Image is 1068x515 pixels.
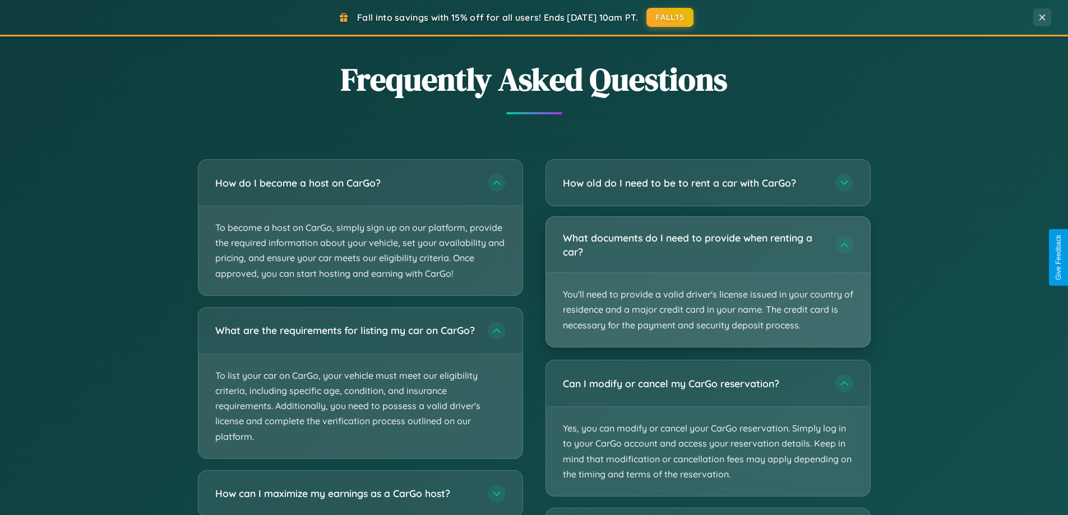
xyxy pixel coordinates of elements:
[563,231,824,258] h3: What documents do I need to provide when renting a car?
[546,273,870,347] p: You'll need to provide a valid driver's license issued in your country of residence and a major c...
[563,176,824,190] h3: How old do I need to be to rent a car with CarGo?
[357,12,638,23] span: Fall into savings with 15% off for all users! Ends [DATE] 10am PT.
[215,486,477,500] h3: How can I maximize my earnings as a CarGo host?
[1055,235,1062,280] div: Give Feedback
[198,354,523,458] p: To list your car on CarGo, your vehicle must meet our eligibility criteria, including specific ag...
[546,407,870,496] p: Yes, you can modify or cancel your CarGo reservation. Simply log in to your CarGo account and acc...
[198,58,871,101] h2: Frequently Asked Questions
[646,8,693,27] button: FALL15
[215,176,477,190] h3: How do I become a host on CarGo?
[563,377,824,391] h3: Can I modify or cancel my CarGo reservation?
[198,206,523,295] p: To become a host on CarGo, simply sign up on our platform, provide the required information about...
[215,323,477,337] h3: What are the requirements for listing my car on CarGo?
